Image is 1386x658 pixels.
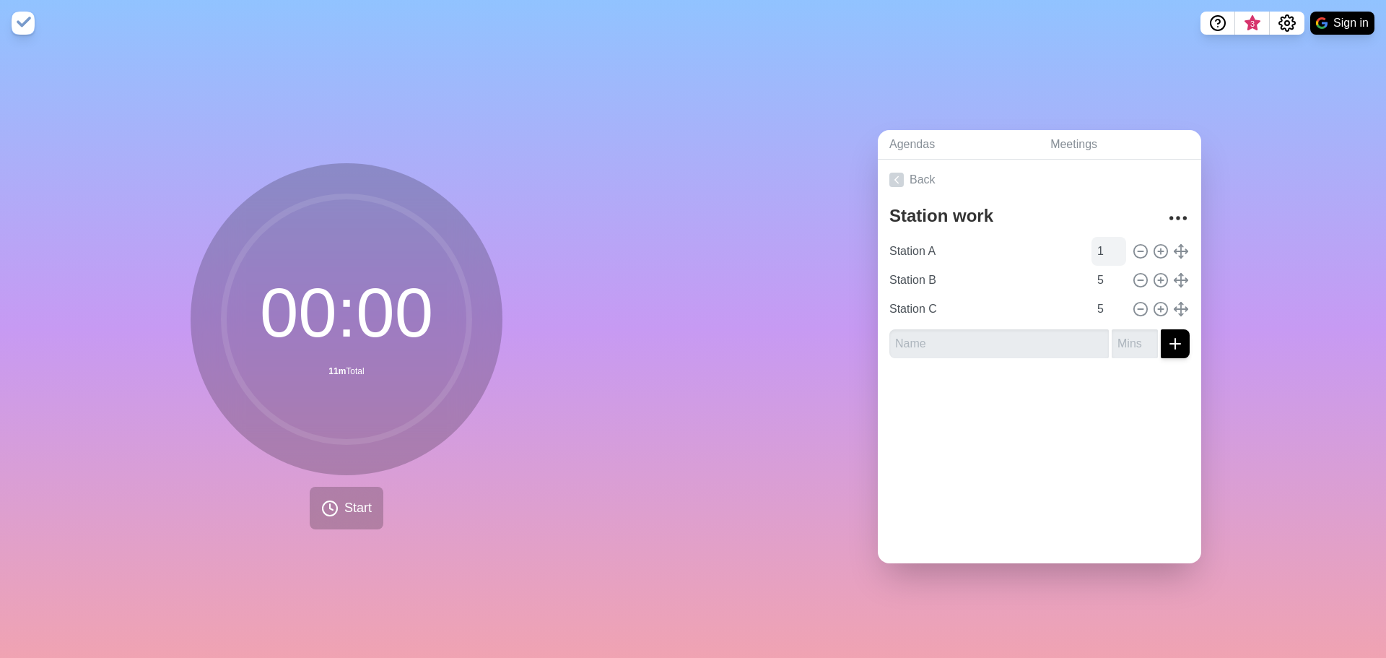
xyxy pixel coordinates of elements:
img: google logo [1316,17,1328,29]
img: timeblocks logo [12,12,35,35]
a: Meetings [1039,130,1201,160]
input: Mins [1091,295,1126,324]
input: Name [884,295,1089,324]
input: Name [884,237,1089,266]
button: More [1164,204,1193,233]
button: What’s new [1235,12,1270,35]
input: Mins [1112,329,1158,358]
input: Name [884,266,1089,295]
button: Start [310,487,383,529]
span: 3 [1247,18,1258,30]
input: Name [889,329,1109,358]
span: Start [344,498,372,518]
button: Settings [1270,12,1304,35]
a: Agendas [878,130,1039,160]
input: Mins [1091,266,1126,295]
button: Help [1200,12,1235,35]
button: Sign in [1310,12,1374,35]
a: Back [878,160,1201,200]
input: Mins [1091,237,1126,266]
